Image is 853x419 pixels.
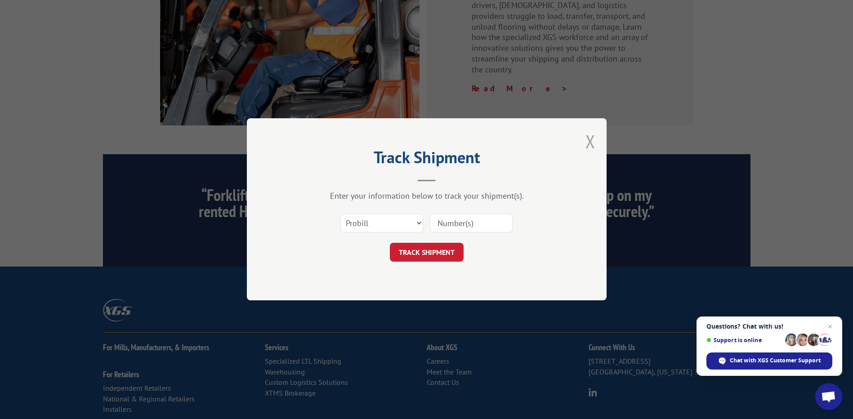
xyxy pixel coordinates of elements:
[430,214,513,233] input: Number(s)
[706,352,832,370] div: Chat with XGS Customer Support
[292,151,562,168] h2: Track Shipment
[730,357,821,365] span: Chat with XGS Customer Support
[390,243,464,262] button: TRACK SHIPMENT
[706,337,782,343] span: Support is online
[585,129,595,153] button: Close modal
[706,323,832,330] span: Questions? Chat with us!
[815,383,842,410] div: Open chat
[292,191,562,201] div: Enter your information below to track your shipment(s).
[825,321,835,332] span: Close chat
